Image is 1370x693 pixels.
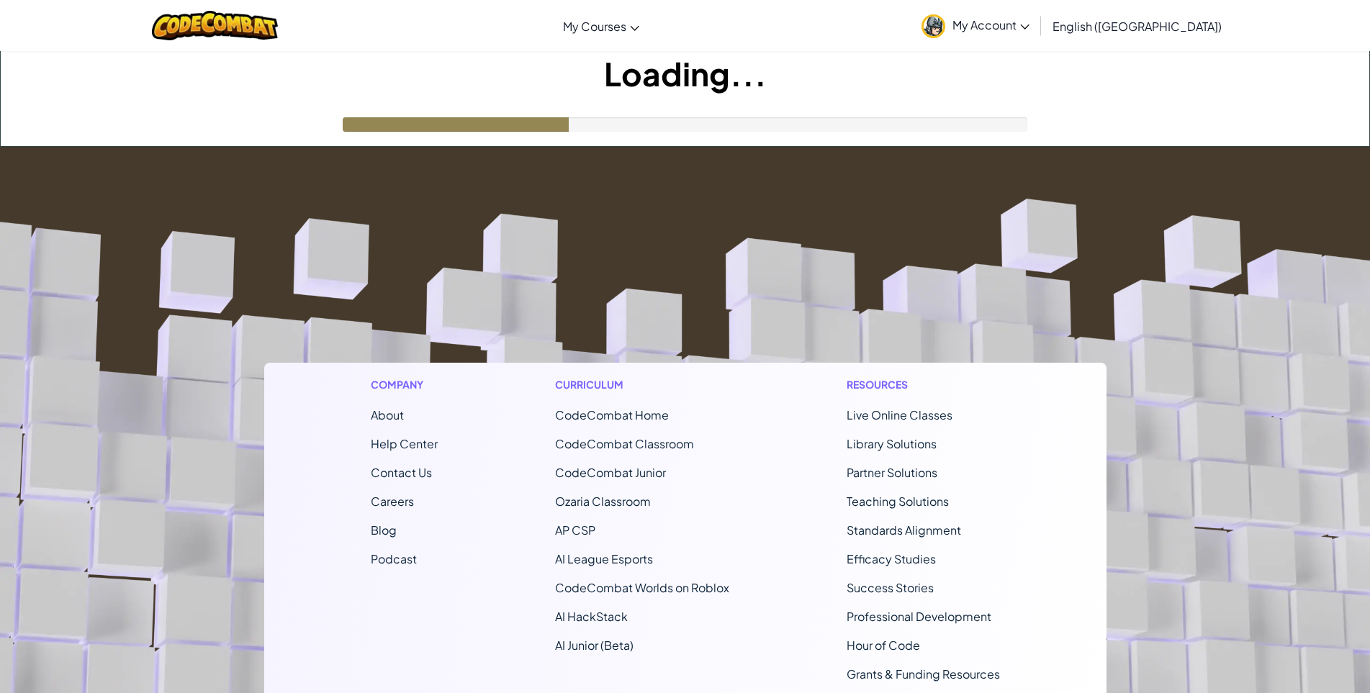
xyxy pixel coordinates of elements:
a: About [371,407,404,422]
a: Podcast [371,551,417,566]
a: Grants & Funding Resources [847,666,1000,681]
h1: Company [371,377,438,392]
a: English ([GEOGRAPHIC_DATA]) [1045,6,1229,45]
a: Hour of Code [847,638,920,653]
span: CodeCombat Home [555,407,669,422]
h1: Resources [847,377,1000,392]
span: My Account [952,17,1029,32]
img: avatar [921,14,945,38]
a: AI League Esports [555,551,653,566]
a: Blog [371,522,397,538]
a: Teaching Solutions [847,494,949,509]
a: AI Junior (Beta) [555,638,634,653]
img: CodeCombat logo [152,11,278,40]
a: Live Online Classes [847,407,952,422]
a: Library Solutions [847,436,937,451]
a: Efficacy Studies [847,551,936,566]
a: Professional Development [847,609,991,624]
a: CodeCombat Junior [555,465,666,480]
span: Contact Us [371,465,432,480]
a: CodeCombat Classroom [555,436,694,451]
span: English ([GEOGRAPHIC_DATA]) [1053,19,1222,34]
a: Careers [371,494,414,509]
a: Standards Alignment [847,522,961,538]
a: Success Stories [847,580,934,595]
a: AP CSP [555,522,595,538]
h1: Loading... [1,51,1369,96]
a: Partner Solutions [847,465,937,480]
a: My Account [914,3,1037,48]
a: My Courses [556,6,646,45]
a: Ozaria Classroom [555,494,651,509]
a: Help Center [371,436,438,451]
a: CodeCombat Worlds on Roblox [555,580,729,595]
a: AI HackStack [555,609,628,624]
span: My Courses [563,19,626,34]
h1: Curriculum [555,377,729,392]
